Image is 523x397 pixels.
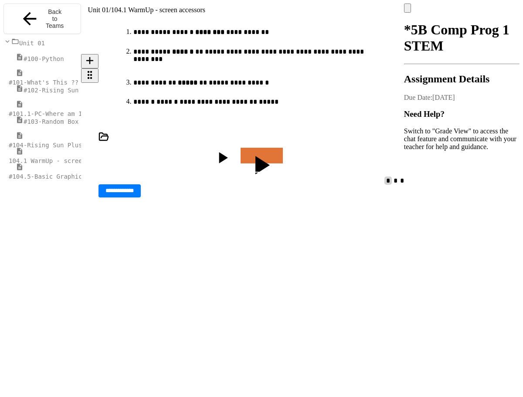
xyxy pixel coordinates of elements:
[404,22,520,54] h1: *5B Comp Prog 1 STEM
[19,40,45,47] span: Unit 01
[404,73,520,85] h2: Assignment Details
[9,157,122,164] span: 104.1 WarmUp - screen accessors
[9,110,86,117] span: #101.1-PC-Where am I?
[432,94,455,101] span: [DATE]
[24,87,78,94] span: #102-Rising Sun
[109,6,111,14] span: /
[111,6,206,14] span: 104.1 WarmUp - screen accessors
[45,8,65,29] span: Back to Teams
[9,142,82,149] span: #104-Rising Sun Plus
[404,3,520,13] div: My Account
[404,94,432,101] span: Due Date:
[88,6,109,14] span: Unit 01
[404,127,520,151] p: Switch to "Grade View" to access the chat feature and communicate with your teacher for help and ...
[9,79,78,86] span: #101-What's This ??
[9,173,112,180] span: #104.5-Basic Graphics Review
[24,118,78,125] span: #103-Random Box
[3,3,81,34] button: Back to Teams
[404,109,520,119] h3: Need Help?
[24,55,64,62] span: #100-Python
